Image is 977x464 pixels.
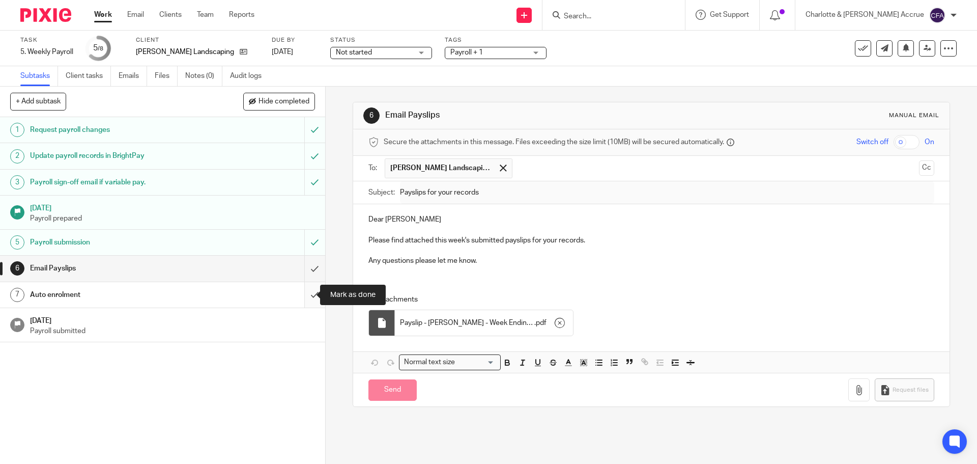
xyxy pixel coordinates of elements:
[30,261,206,276] h1: Email Payslips
[229,10,254,20] a: Reports
[20,47,73,57] div: 5. Weekly Payroll
[93,42,103,54] div: 5
[395,310,573,336] div: .
[368,187,395,198] label: Subject:
[401,357,457,368] span: Normal text size
[10,261,24,276] div: 6
[30,201,315,213] h1: [DATE]
[450,49,483,56] span: Payroll + 1
[272,36,318,44] label: Due by
[399,354,501,370] div: Search for option
[919,160,934,176] button: Cc
[30,313,315,326] h1: [DATE]
[185,66,222,86] a: Notes (0)
[159,10,182,20] a: Clients
[368,256,934,266] p: Any questions please let me know.
[30,122,206,138] h1: Request payroll changes
[368,294,915,305] p: Attachments
[10,149,24,163] div: 2
[272,48,293,56] span: [DATE]
[368,163,380,173] label: To:
[30,326,315,336] p: Payroll submitted
[710,11,749,18] span: Get Support
[536,318,547,328] span: pdf
[400,318,534,328] span: Payslip - [PERSON_NAME] - Week Ending [DATE]
[390,163,492,173] span: [PERSON_NAME] Landscaping Ltd
[330,36,432,44] label: Status
[230,66,269,86] a: Audit logs
[243,93,315,110] button: Hide completed
[20,8,71,22] img: Pixie
[30,287,206,303] h1: Auto enrolment
[155,66,178,86] a: Files
[66,66,111,86] a: Client tasks
[119,66,147,86] a: Emails
[889,112,939,120] div: Manual email
[10,123,24,137] div: 1
[258,98,309,106] span: Hide completed
[368,235,934,245] p: Please find attached this week's submitted payslips for your records.
[856,137,888,147] span: Switch off
[30,175,206,190] h1: Payroll sign-off email if variable pay.
[445,36,547,44] label: Tags
[563,12,654,21] input: Search
[30,213,315,224] p: Payroll prepared
[368,379,417,401] input: Send
[94,10,112,20] a: Work
[136,47,235,57] p: [PERSON_NAME] Landscaping Ltd
[30,235,206,250] h1: Payroll submission
[336,49,372,56] span: Not started
[384,137,724,147] span: Secure the attachments in this message. Files exceeding the size limit (10MB) will be secured aut...
[363,107,380,124] div: 6
[10,288,24,302] div: 7
[30,148,206,163] h1: Update payroll records in BrightPay
[875,378,934,401] button: Request files
[10,235,24,250] div: 5
[20,66,58,86] a: Subtasks
[368,214,934,225] p: Dear [PERSON_NAME]
[893,386,929,394] span: Request files
[385,110,673,121] h1: Email Payslips
[929,7,945,23] img: svg%3E
[98,46,103,51] small: /8
[197,10,214,20] a: Team
[10,175,24,189] div: 3
[10,93,66,110] button: + Add subtask
[806,10,924,20] p: Charlotte & [PERSON_NAME] Accrue
[20,36,73,44] label: Task
[925,137,934,147] span: On
[458,357,495,368] input: Search for option
[136,36,259,44] label: Client
[127,10,144,20] a: Email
